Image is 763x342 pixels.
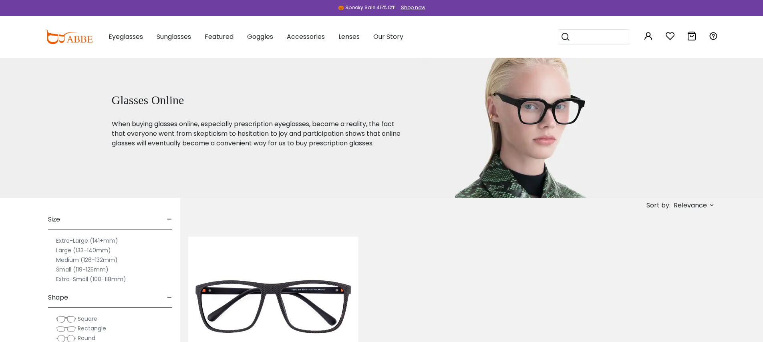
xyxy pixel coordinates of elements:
[338,4,396,11] div: 🎃 Spooky Sale 45% Off!
[401,4,425,11] div: Shop now
[397,4,425,11] a: Shop now
[48,288,68,307] span: Shape
[112,93,403,107] h1: Glasses Online
[78,324,106,332] span: Rectangle
[56,274,126,284] label: Extra-Small (100-118mm)
[338,32,360,41] span: Lenses
[674,198,707,213] span: Relevance
[205,32,234,41] span: Featured
[56,236,118,245] label: Extra-Large (141+mm)
[157,32,191,41] span: Sunglasses
[56,255,118,265] label: Medium (126-132mm)
[167,288,172,307] span: -
[423,58,626,198] img: glasses online
[78,315,97,323] span: Square
[45,30,93,44] img: abbeglasses.com
[373,32,403,41] span: Our Story
[78,334,95,342] span: Round
[646,201,670,210] span: Sort by:
[56,265,109,274] label: Small (119-125mm)
[247,32,273,41] span: Goggles
[56,245,111,255] label: Large (133-140mm)
[112,119,403,148] p: When buying glasses online, especially prescription eyeglasses, became a reality, the fact that e...
[109,32,143,41] span: Eyeglasses
[56,325,76,333] img: Rectangle.png
[48,210,60,229] span: Size
[287,32,325,41] span: Accessories
[167,210,172,229] span: -
[56,315,76,323] img: Square.png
